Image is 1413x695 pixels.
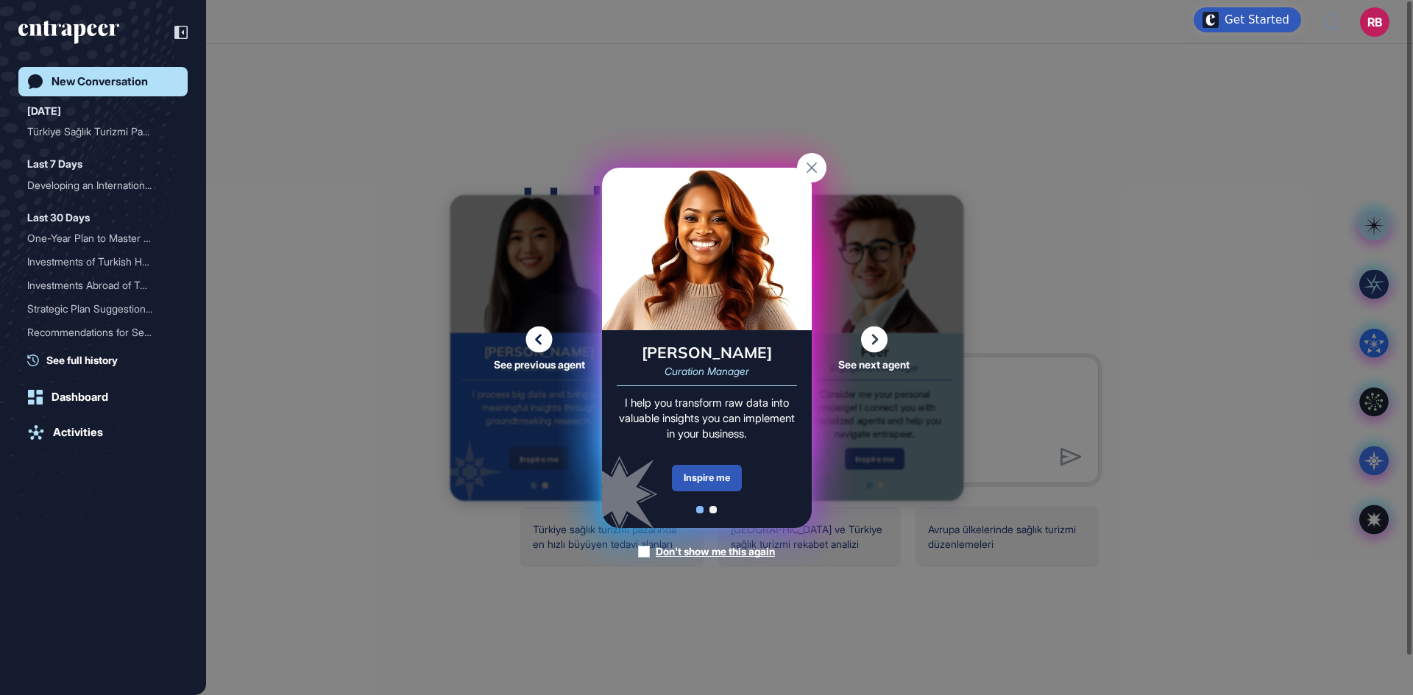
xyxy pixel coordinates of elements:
div: One-Year Plan to Master E... [27,227,167,250]
span: See next agent [838,359,910,369]
div: Investments of Turkish Healthcare Groups Abroad and Their Target Countries [27,250,179,274]
div: Strategic Plan Suggestion... [27,297,167,321]
div: Strategic Plan Suggestions for Company: Vision, Mission, Values, and KPI Metrics [27,297,179,321]
div: [DATE] [27,102,61,120]
div: Türkiye Sağlık Turizmi Pazar Analizi: Hedef Ülkeler, Talep Artışı ve Rekabetçi Pozisyon [27,120,179,143]
div: Dashboard [52,391,108,404]
span: See previous agent [494,359,585,369]
div: New Conversation [52,75,148,88]
div: Investments of Turkish He... [27,250,167,274]
div: Developing an International Expansion Strategy for MedicalPoint in Health Tourism [27,174,179,197]
div: Open Get Started checklist [1194,7,1301,32]
a: See full history [27,352,188,368]
span: See full history [46,352,118,368]
div: Curation Manager [665,366,749,377]
div: Last 30 Days [27,209,90,227]
div: Recommendations for Sector Analysis Tracking [27,321,179,344]
div: Türkiye Sağlık Turizmi Pa... [27,120,167,143]
div: Developing an Internation... [27,174,167,197]
div: Inspire me [672,465,742,491]
div: Investments Abroad of Tur... [27,274,167,297]
div: Investments Abroad of Turkish Healthcare Groups and Their Target Countries [27,274,179,297]
div: Don't show me this again [656,544,775,559]
a: Activities [18,418,188,447]
div: Get Started [1225,13,1289,27]
div: One-Year Plan to Master Edge AI for a Team of Developers [27,227,179,250]
div: Last 7 Days [27,155,82,173]
div: Recommendations for Secto... [27,321,167,344]
div: entrapeer-logo [18,21,119,44]
div: I help you transform raw data into valuable insights you can implement in your business. [617,395,797,441]
img: launcher-image-alternative-text [1203,12,1219,28]
a: New Conversation [18,67,188,96]
img: curie-card.png [602,168,812,330]
a: Dashboard [18,382,188,412]
div: Activities [53,426,103,439]
div: [PERSON_NAME] [642,345,772,360]
button: RB [1360,7,1389,37]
